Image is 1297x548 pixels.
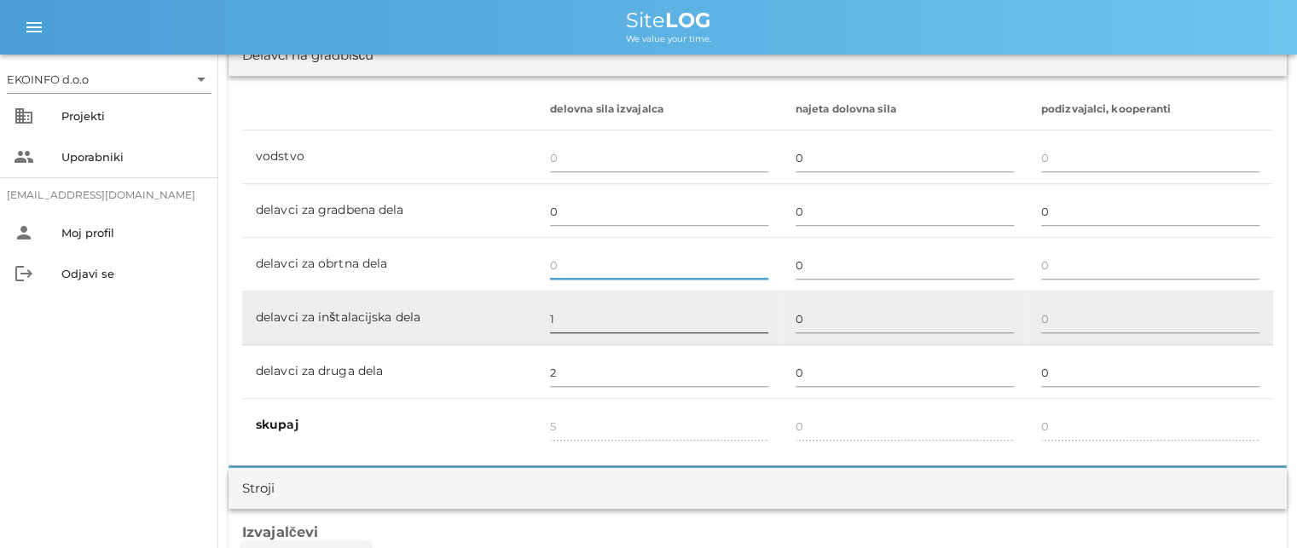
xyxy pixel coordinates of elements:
[1041,198,1259,225] input: 0
[256,417,298,432] b: skupaj
[550,305,768,332] input: 0
[14,147,34,167] i: people
[191,69,211,89] i: arrow_drop_down
[242,130,536,184] td: vodstvo
[626,33,711,44] span: We value your time.
[782,89,1028,130] th: najeta dolovna sila
[7,66,211,93] div: EKOINFO d.o.o
[1041,359,1259,386] input: 0
[1028,89,1273,130] th: podizvajalci, kooperanti
[242,479,275,499] div: Stroji
[536,89,782,130] th: delovna sila izvajalca
[61,226,205,239] div: Moj profil
[1041,251,1259,279] input: 0
[550,198,768,225] input: 0
[242,522,1273,541] h3: Izvajalčevi
[61,109,205,123] div: Projekti
[796,305,1014,332] input: 0
[7,72,89,87] div: EKOINFO d.o.o
[626,8,711,32] span: Site
[24,17,44,37] i: menu
[550,144,768,171] input: 0
[242,238,536,291] td: delavci za obrtna dela
[796,198,1014,225] input: 0
[14,263,34,284] i: logout
[242,46,373,66] div: Delavci na gradbišču
[242,291,536,345] td: delavci za inštalacijska dela
[550,359,768,386] input: 0
[14,222,34,243] i: person
[242,345,536,399] td: delavci za druga dela
[242,184,536,238] td: delavci za gradbena dela
[61,267,205,280] div: Odjavi se
[796,251,1014,279] input: 0
[1041,305,1259,332] input: 0
[14,106,34,126] i: business
[1041,144,1259,171] input: 0
[1212,466,1297,548] div: Pripomoček za klepet
[1212,466,1297,548] iframe: Chat Widget
[550,251,768,279] input: 0
[665,8,711,32] b: LOG
[796,144,1014,171] input: 0
[61,150,205,164] div: Uporabniki
[796,359,1014,386] input: 0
